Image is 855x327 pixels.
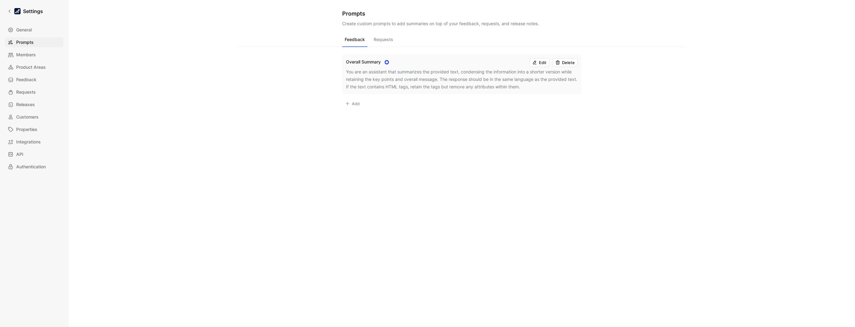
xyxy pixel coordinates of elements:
span: Properties [16,126,37,133]
button: Delete [552,58,578,67]
h1: Settings [23,7,43,15]
a: General [5,25,64,35]
a: Releases [5,100,64,110]
h1: Prompts [342,10,581,17]
a: Properties [5,124,64,134]
a: Settings [5,5,45,17]
a: Authentication [5,162,64,172]
a: Requests [5,87,64,97]
div: You are an assistant that summarizes the provided text, condensing the information into a shorter... [346,68,578,91]
a: Prompts [5,37,64,47]
a: Feedback [5,75,64,85]
a: Product Areas [5,62,64,72]
button: Feedback [342,35,367,47]
span: Members [16,51,36,58]
a: Members [5,50,64,60]
span: API [16,151,23,158]
span: Overall Summary [346,59,381,64]
a: Integrations [5,137,64,147]
span: Feedback [16,76,36,83]
span: Product Areas [16,63,46,71]
span: Customers [16,113,39,121]
button: Requests [371,35,396,47]
span: Requests [16,88,36,96]
span: Authentication [16,163,46,171]
button: Add [342,99,362,108]
span: Integrations [16,138,41,146]
span: Prompts [16,39,34,46]
span: General [16,26,32,34]
a: API [5,149,64,159]
p: Create custom prompts to add summaries on top of your feedback, requests, and release notes. [342,20,581,27]
button: Edit [529,58,549,67]
span: Releases [16,101,35,108]
a: Customers [5,112,64,122]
